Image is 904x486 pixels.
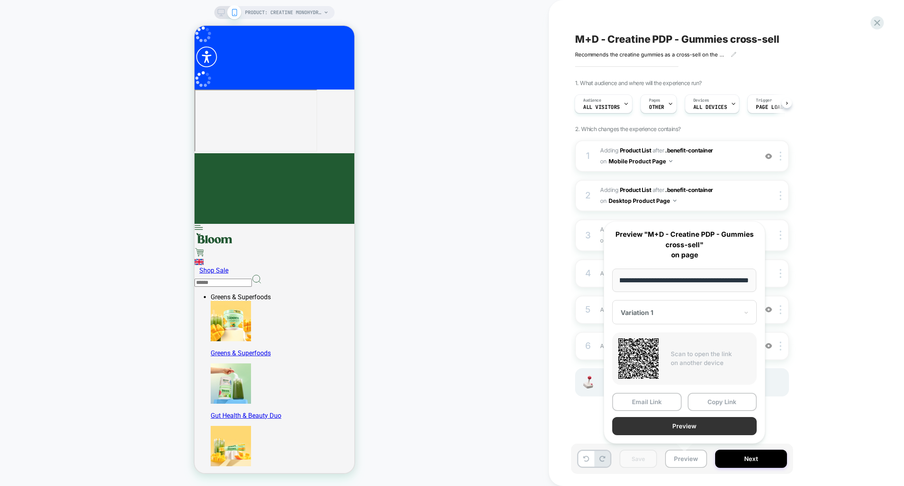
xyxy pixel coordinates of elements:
[600,196,606,206] span: on
[620,186,651,193] b: Product List
[584,265,592,282] div: 4
[57,252,67,260] span: Open search
[653,186,664,193] span: AFTER
[780,231,781,240] img: close
[653,147,664,154] span: AFTER
[16,338,160,394] a: Go to Gut Health & Beauty Duo Strawberry Kiwi product page from navigation menu
[584,227,592,244] div: 3
[620,147,651,154] b: Product List
[584,148,592,164] div: 1
[575,33,779,45] span: M+D - Creatine PDP - Gummies cross-sell
[16,267,160,275] div: Greens & Superfoods
[669,160,672,162] img: down arrow
[665,450,707,468] button: Preview
[665,147,713,154] span: .benefit-container
[580,376,596,388] img: Joystick
[612,393,682,411] button: Email Link
[671,350,751,368] p: Scan to open the link on another device
[780,269,781,278] img: close
[693,98,709,103] span: Devices
[16,400,160,456] a: Go to Greens Stick Packs Mango / 5ct product page from navigation menu
[16,275,160,331] a: Go to Greens & Superfoods Mango / 30ct product page from navigation menu
[780,191,781,200] img: close
[693,104,727,110] span: ALL DEVICES
[673,200,676,202] img: down arrow
[16,338,56,378] img: Gut Health & Beauty Duo
[575,125,680,132] span: 2. Which changes the experience contains?
[649,104,664,110] span: OTHER
[780,305,781,314] img: close
[16,323,160,331] p: Greens & Superfoods
[584,302,592,318] div: 5
[583,104,620,110] span: All Visitors
[780,152,781,161] img: close
[600,156,606,166] span: on
[583,98,601,103] span: Audience
[756,98,772,103] span: Trigger
[780,342,781,350] img: close
[612,229,757,261] p: Preview "M+D - Creatine PDP - Gummies cross-sell" on page
[600,186,651,193] span: Adding
[575,51,725,58] span: Recommends the creatine gummies as a cross-sell on the creatine PDP
[16,275,56,315] img: Bloom Greens & Superfoods Mango flavor jar with green drink and fresh mango slices on yellow back...
[756,104,783,110] span: Page Load
[715,450,787,468] button: Next
[688,393,757,411] button: Copy Link
[612,417,757,435] button: Preview
[575,79,701,86] span: 1. What audience and where will the experience run?
[600,147,651,154] span: Adding
[665,186,713,193] span: .benefit-container
[16,386,160,394] p: Gut Health & Beauty Duo
[609,155,672,167] button: Mobile Product Page
[649,98,660,103] span: Pages
[584,188,592,204] div: 2
[609,195,676,206] button: Desktop Product Page
[16,400,56,440] img: Greens Stick Packs
[619,450,657,468] button: Save
[245,6,322,19] span: PRODUCT: Creatine Monohydrate
[765,153,772,160] img: crossed eye
[584,338,592,354] div: 6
